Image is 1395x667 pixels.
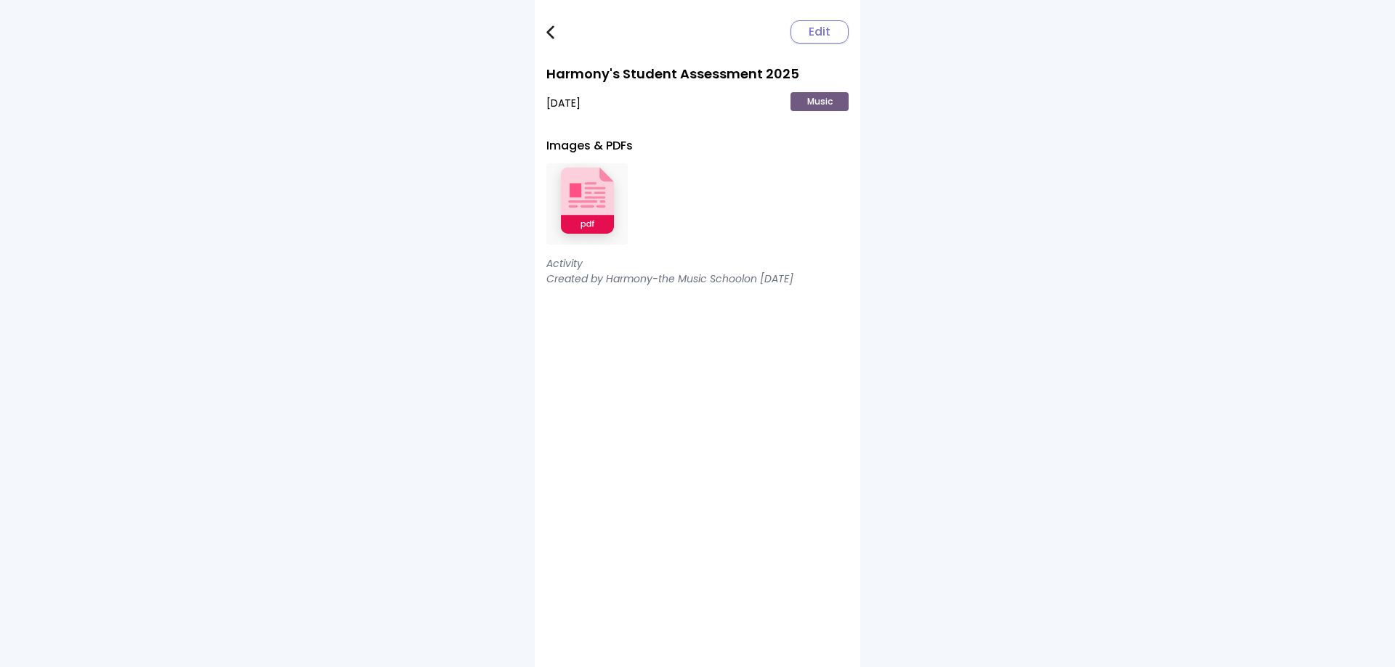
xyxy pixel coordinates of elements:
p: Music [790,92,849,111]
h2: Images & PDFs [546,140,849,152]
p: Created by Harmony-the Music School on [DATE] [546,271,849,287]
button: Edit [790,20,849,44]
p: Activity [546,256,849,271]
span: Edit [809,23,830,41]
p: [DATE] [546,96,581,111]
h1: Harmony's Student Assessment 2025 [546,64,849,83]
